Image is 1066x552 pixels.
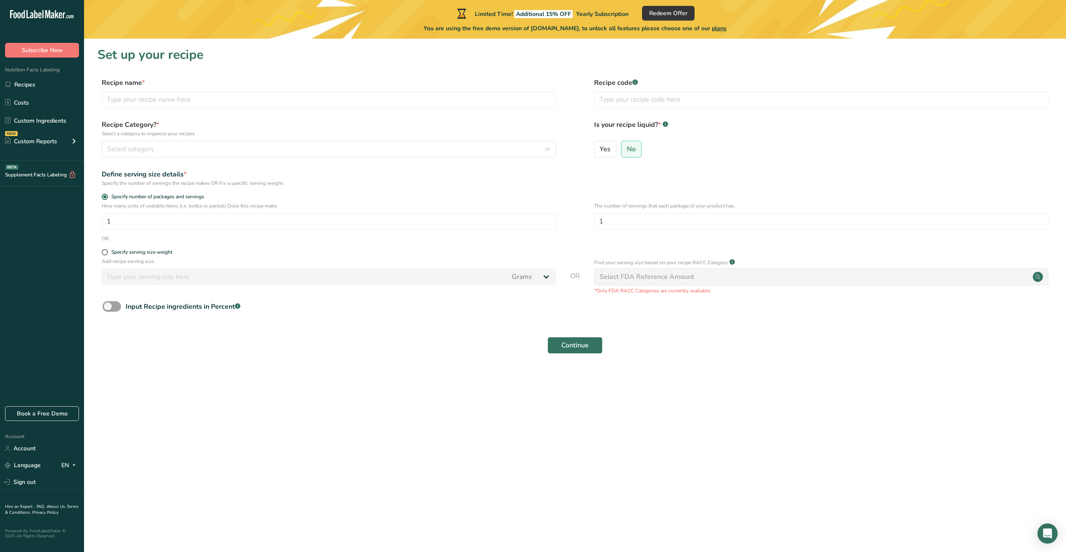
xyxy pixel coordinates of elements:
a: FAQ . [37,504,47,510]
label: Recipe name [102,78,556,88]
button: Subscribe Now [5,43,79,58]
span: Specify number of packages and servings [108,194,204,200]
input: Type your serving size here [102,268,507,285]
span: Redeem Offer [649,9,687,18]
label: Is your recipe liquid? [594,120,1048,137]
input: Type your recipe code here [594,91,1048,108]
p: Find your serving size based on your recipe RACC Category [594,259,728,266]
input: Type your recipe name here [102,91,556,108]
button: Continue [547,337,603,354]
a: Hire an Expert . [5,504,35,510]
p: The number of servings that each package of your product has. [594,202,1048,210]
div: OR [102,235,109,242]
div: Input Recipe ingredients in Percent [126,302,240,312]
div: Define serving size details [102,169,556,179]
a: Terms & Conditions . [5,504,79,515]
div: Powered By FoodLabelMaker © 2025 All Rights Reserved [5,528,79,539]
label: Recipe Category? [102,120,556,137]
label: Recipe code [594,78,1048,88]
div: Select FDA Reference Amount [600,272,694,282]
p: Add recipe serving size. [102,258,556,265]
div: Open Intercom Messenger [1037,523,1058,544]
button: Redeem Offer [642,6,695,21]
a: Privacy Policy [32,510,58,515]
span: Yes [600,145,611,153]
span: Subscribe Now [22,46,63,55]
a: About Us . [47,504,67,510]
span: Yearly Subscription [576,10,629,18]
span: No [627,145,636,153]
button: Select category [102,141,556,158]
span: plans [712,24,726,32]
span: Continue [561,340,589,350]
span: OR [570,271,580,294]
div: Specify serving size weight [111,249,172,255]
div: Limited Time! [455,8,629,18]
p: Select a category to organize your recipes [102,130,556,137]
p: How many units of sealable items (i.e. bottle or packet) Does this recipe make. [102,202,556,210]
span: Select category [107,144,154,154]
p: *Only FDA RACC Categories are currently available [594,287,1048,294]
span: You are using the free demo version of [DOMAIN_NAME], to unlock all features please choose one of... [424,24,726,33]
a: Book a Free Demo [5,406,79,421]
div: EN [61,460,79,471]
span: Additional 15% OFF [514,10,573,18]
h1: Set up your recipe [97,45,1053,64]
div: BETA [5,165,18,170]
div: Specify the number of servings the recipe makes OR Fix a specific serving weight [102,179,556,187]
div: NEW [5,131,18,136]
div: Custom Reports [5,137,57,146]
a: Language [5,458,41,473]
